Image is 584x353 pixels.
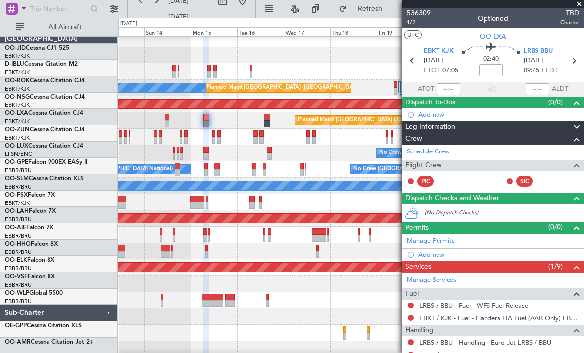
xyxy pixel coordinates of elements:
[349,5,390,12] span: Refresh
[419,314,579,322] a: EBKT / KJK - Fuel - Flanders FIA Fuel (AAB Only) EBKT / KJK
[5,274,55,280] a: OO-VSFFalcon 8X
[379,146,438,160] div: No Crew Nancy (Essey)
[5,208,56,214] a: OO-LAHFalcon 7X
[5,176,29,182] span: OO-SLM
[405,261,431,273] span: Services
[425,209,584,219] div: (No Dispatch Checks)
[404,30,422,39] button: UTC
[417,176,434,187] div: PIC
[405,97,455,108] span: Dispatch To-Dos
[206,80,362,95] div: Planned Maint [GEOGRAPHIC_DATA] ([GEOGRAPHIC_DATA])
[5,249,32,256] a: EBBR/BRU
[419,338,551,347] a: LRBS / BBU - Handling - Euro Jet LRBS / BBU
[377,27,423,36] div: Fri 19
[284,27,330,36] div: Wed 17
[480,31,506,42] span: OO-LXA
[5,232,32,240] a: EBBR/BRU
[237,27,284,36] div: Tue 16
[535,177,557,186] div: - -
[5,225,53,231] a: OO-AIEFalcon 7X
[5,192,28,198] span: OO-FSX
[298,113,454,128] div: Planned Maint [GEOGRAPHIC_DATA] ([GEOGRAPHIC_DATA])
[5,78,30,84] span: OO-ROK
[5,61,78,67] a: D-IBLUCessna Citation M2
[5,290,29,296] span: OO-WLP
[405,193,499,204] span: Dispatch Checks and Weather
[442,66,458,76] span: 07:05
[5,257,27,263] span: OO-ELK
[405,121,455,133] span: Leg Information
[5,127,85,133] a: OO-ZUNCessna Citation CJ4
[97,27,144,36] div: Sat 13
[5,339,31,345] span: OO-AMR
[405,133,422,145] span: Crew
[5,183,32,191] a: EBBR/BRU
[5,94,30,100] span: OO-NSG
[5,151,32,158] a: LFSN/ENC
[5,265,32,272] a: EBBR/BRU
[5,281,32,289] a: EBBR/BRU
[5,94,85,100] a: OO-NSGCessna Citation CJ4
[405,160,442,171] span: Flight Crew
[5,143,83,149] a: OO-LUXCessna Citation CJ4
[5,192,55,198] a: OO-FSXFalcon 7X
[5,200,30,207] a: EBKT/KJK
[5,241,58,247] a: OO-HHOFalcon 8X
[418,251,579,259] div: Add new
[5,216,32,223] a: EBBR/BRU
[405,222,429,234] span: Permits
[405,325,434,336] span: Handling
[424,56,444,66] span: [DATE]
[483,54,499,64] span: 02:40
[407,275,456,285] a: Manage Services
[5,78,85,84] a: OO-ROKCessna Citation CJ4
[5,208,29,214] span: OO-LAH
[548,222,563,232] span: (0/0)
[5,52,30,60] a: EBKT/KJK
[524,66,539,76] span: 09:45
[5,110,28,116] span: OO-LXA
[436,177,458,186] div: - -
[5,257,54,263] a: OO-ELKFalcon 8X
[418,110,579,119] div: Add new
[5,225,26,231] span: OO-AIE
[120,20,137,28] div: [DATE]
[405,288,419,300] span: Fuel
[548,97,563,107] span: (0/0)
[5,134,30,142] a: EBKT/KJK
[5,159,28,165] span: OO-GPE
[5,127,30,133] span: OO-ZUN
[5,85,30,93] a: EBKT/KJK
[419,302,528,310] a: LRBS / BBU - Fuel - WFS Fuel Release
[191,27,237,36] div: Mon 15
[5,69,30,76] a: EBKT/KJK
[330,27,377,36] div: Thu 18
[26,24,104,31] span: All Aircraft
[5,110,83,116] a: OO-LXACessna Citation CJ4
[5,298,32,305] a: EBBR/BRU
[478,13,508,24] div: Optioned
[524,47,553,56] span: LRBS BBU
[560,8,579,18] span: TBD
[5,339,94,345] a: OO-AMRCessna Citation Jet 2+
[407,8,431,18] span: 536309
[424,47,454,56] span: EBKT KJK
[353,162,519,177] div: No Crew [GEOGRAPHIC_DATA] ([GEOGRAPHIC_DATA] National)
[552,84,568,94] span: ALDT
[542,66,558,76] span: ELDT
[5,323,82,329] a: OE-GPPCessna Citation XLS
[30,1,87,16] input: Trip Number
[5,290,63,296] a: OO-WLPGlobal 5500
[418,84,434,94] span: ATOT
[524,56,544,66] span: [DATE]
[5,143,28,149] span: OO-LUX
[11,19,107,35] button: All Aircraft
[5,45,69,51] a: OO-JIDCessna CJ1 525
[144,27,191,36] div: Sun 14
[407,147,450,157] a: Schedule Crew
[334,1,393,17] button: Refresh
[5,45,26,51] span: OO-JID
[5,118,30,125] a: EBKT/KJK
[5,61,24,67] span: D-IBLU
[5,101,30,109] a: EBKT/KJK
